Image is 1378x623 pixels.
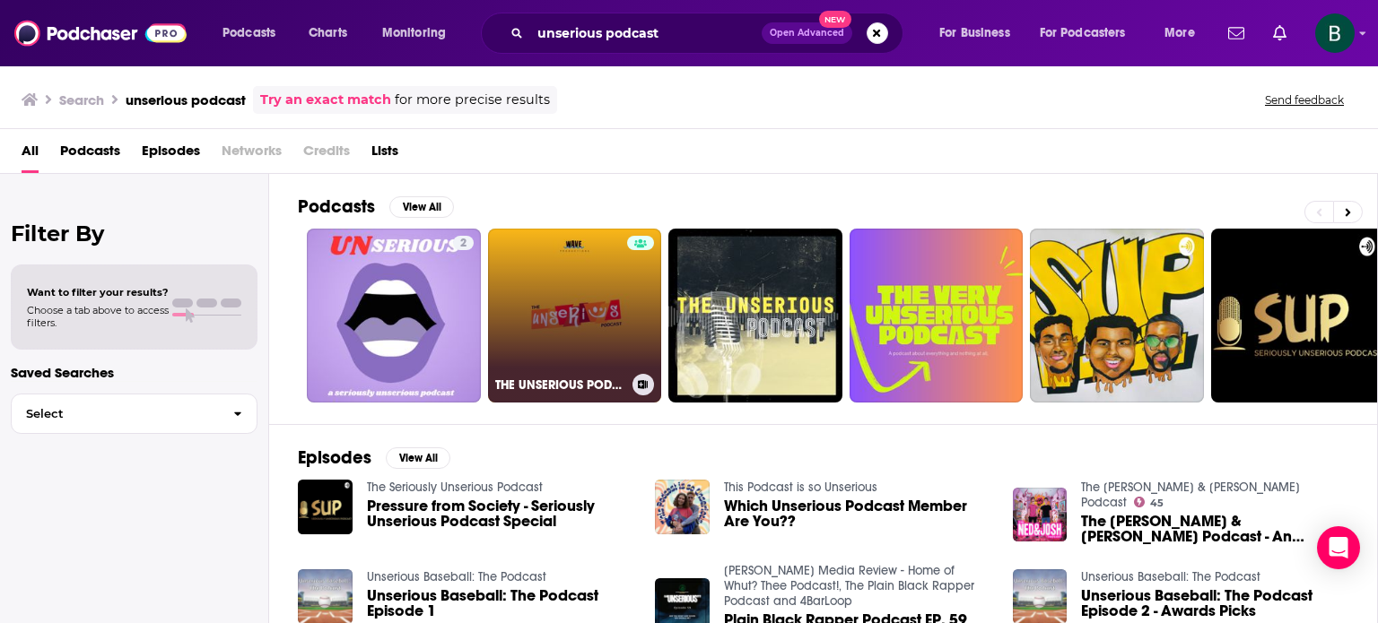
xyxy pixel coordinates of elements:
h3: unserious podcast [126,91,246,108]
button: View All [389,196,454,218]
span: For Business [939,21,1010,46]
a: The Ned & Josh Podcast [1081,480,1300,510]
img: Podchaser - Follow, Share and Rate Podcasts [14,16,187,50]
img: The Ned & Josh Podcast - An Unserious Man [1013,488,1068,542]
span: New [819,11,851,28]
a: Charts [297,19,358,48]
button: Show profile menu [1315,13,1355,53]
h2: Filter By [11,221,257,247]
span: More [1164,21,1195,46]
a: This Podcast is so Unserious [724,480,877,495]
a: 2 [453,236,474,250]
a: 45 [1134,497,1164,507]
span: For Podcasters [1040,21,1126,46]
a: Show notifications dropdown [1266,18,1294,48]
a: Try an exact match [260,90,391,110]
a: Lists [371,136,398,173]
a: 2 [307,229,481,402]
h2: Podcasts [298,195,375,218]
a: EpisodesView All [298,446,450,469]
a: PodcastsView All [298,195,454,218]
a: Pressure from Society - Seriously Unserious Podcast Special [367,498,634,529]
span: Want to filter your results? [27,286,169,299]
a: The Seriously Unserious Podcast [367,480,543,495]
a: Episodes [142,136,200,173]
a: All [22,136,39,173]
button: open menu [1152,19,1217,48]
h3: THE UNSERIOUS PODCAST [495,377,625,393]
img: User Profile [1315,13,1355,53]
img: Pressure from Society - Seriously Unserious Podcast Special [298,480,353,534]
span: The [PERSON_NAME] & [PERSON_NAME] Podcast - An Unserious Man [1081,514,1348,544]
button: Select [11,394,257,434]
a: Show notifications dropdown [1221,18,1252,48]
button: open menu [927,19,1033,48]
a: Unserious Baseball: The Podcast Episode 1 [367,588,634,619]
a: Podcasts [60,136,120,173]
p: Saved Searches [11,364,257,381]
button: open menu [370,19,469,48]
img: Which Unserious Podcast Member Are You?? [655,480,710,534]
button: open menu [210,19,299,48]
a: Unserious Baseball: The Podcast [1081,569,1260,584]
span: Podcasts [222,21,275,46]
a: The Ned & Josh Podcast - An Unserious Man [1081,514,1348,544]
h2: Episodes [298,446,371,469]
span: Select [12,408,219,420]
span: Charts [309,21,347,46]
button: Open AdvancedNew [762,22,852,44]
a: Mitchell Media Review - Home of Whut? Thee Podcast!, The Plain Black Rapper Podcast and 4BarLoop [724,563,974,609]
span: Choose a tab above to access filters. [27,304,169,329]
span: Monitoring [382,21,446,46]
span: 2 [460,235,467,253]
a: Which Unserious Podcast Member Are You?? [724,498,991,529]
div: Open Intercom Messenger [1317,526,1360,569]
span: Logged in as betsy46033 [1315,13,1355,53]
span: Open Advanced [770,29,844,38]
a: THE UNSERIOUS PODCAST [488,229,662,402]
input: Search podcasts, credits, & more... [530,19,762,48]
span: Credits [303,136,350,173]
a: Unserious Baseball: The Podcast Episode 2 - Awards Picks [1081,588,1348,619]
span: for more precise results [395,90,550,110]
button: View All [386,447,450,469]
div: Search podcasts, credits, & more... [498,13,920,54]
span: 45 [1150,499,1164,507]
a: Unserious Baseball: The Podcast [367,569,546,584]
h3: Search [59,91,104,108]
span: Networks [222,136,282,173]
button: Send feedback [1260,92,1349,108]
button: open menu [1028,19,1152,48]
